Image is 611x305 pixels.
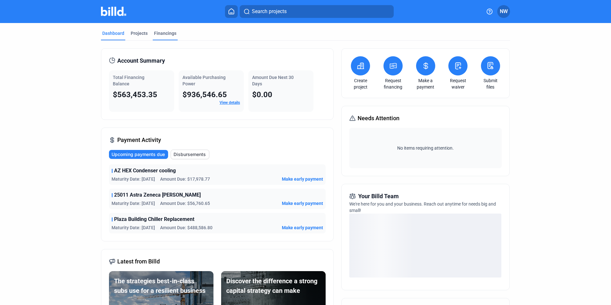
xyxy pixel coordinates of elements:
a: Make a payment [414,77,437,90]
span: Disbursements [174,151,206,158]
span: $0.00 [252,90,272,99]
span: Maturity Date: [DATE] [112,200,155,207]
span: Amount Due Next 30 Days [252,75,294,86]
button: Disbursements [171,150,209,159]
span: 25011 Astra Zeneca [PERSON_NAME] [114,191,201,199]
span: AZ HEX Condenser cooling [114,167,176,175]
button: Make early payment [282,200,323,207]
span: Amount Due: $56,760.65 [160,200,210,207]
span: Search projects [252,8,287,15]
span: $936,546.65 [182,90,227,99]
span: NW [500,8,508,15]
div: loading [349,214,501,278]
a: Submit files [479,77,502,90]
span: Maturity Date: [DATE] [112,176,155,182]
span: Needs Attention [358,114,399,123]
a: Request waiver [447,77,469,90]
span: No items requiring attention. [352,145,499,151]
span: Payment Activity [117,136,161,145]
span: Total Financing Balance [113,75,144,86]
span: Plaza Building Chiller Replacement [114,215,194,223]
div: Dashboard [102,30,124,36]
img: Billd Company Logo [101,7,126,16]
a: View details [220,100,240,105]
button: Make early payment [282,224,323,231]
span: Upcoming payments due [112,151,165,158]
span: Maturity Date: [DATE] [112,224,155,231]
span: Latest from Billd [117,257,160,266]
span: Available Purchasing Power [182,75,226,86]
span: Your Billd Team [358,192,399,201]
button: Make early payment [282,176,323,182]
span: $563,453.35 [113,90,157,99]
span: Amount Due: $488,586.80 [160,224,213,231]
div: The strategies best-in-class subs use for a resilient business [114,276,208,295]
a: Request financing [382,77,404,90]
a: Create project [349,77,372,90]
button: NW [497,5,510,18]
span: Amount Due: $17,978.77 [160,176,210,182]
div: Projects [131,30,148,36]
div: Financings [154,30,176,36]
button: Upcoming payments due [109,150,168,159]
button: Search projects [240,5,394,18]
span: Account Summary [117,56,165,65]
span: We're here for you and your business. Reach out anytime for needs big and small! [349,201,496,213]
div: Discover the difference a strong capital strategy can make [226,276,321,295]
